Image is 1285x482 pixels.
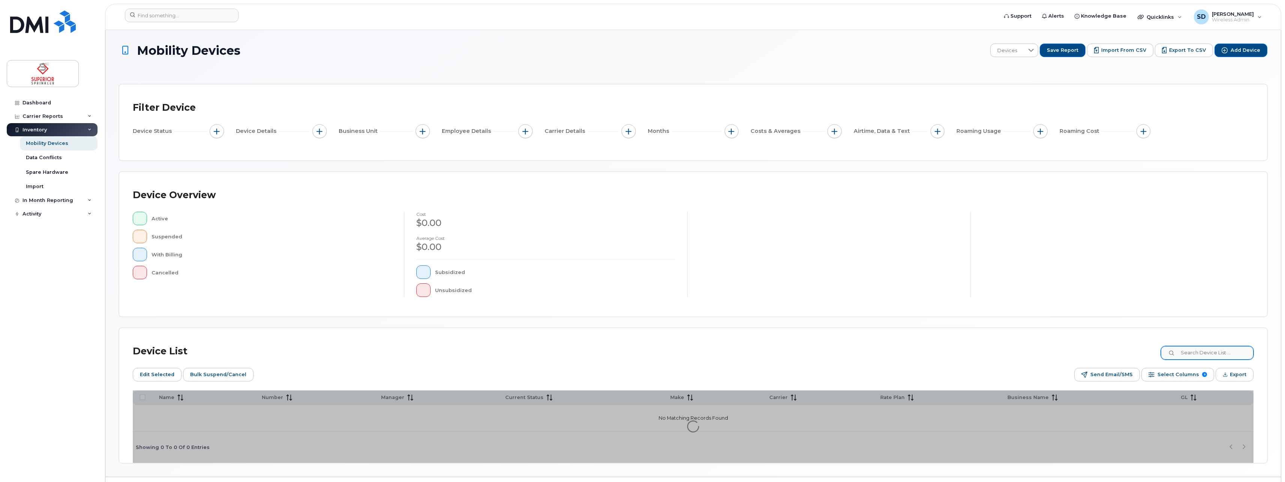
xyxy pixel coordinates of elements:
div: Device List [133,342,188,361]
span: Save Report [1047,47,1078,54]
span: Device Status [133,127,174,135]
span: Send Email/SMS [1090,369,1133,380]
div: Subsidized [435,265,676,279]
span: Edit Selected [140,369,174,380]
span: Mobility Devices [137,44,240,57]
div: $0.00 [416,217,675,229]
span: Import from CSV [1101,47,1146,54]
span: Add Device [1231,47,1260,54]
input: Search Device List ... [1161,346,1253,360]
button: Select Columns 9 [1141,368,1214,381]
span: Select Columns [1157,369,1199,380]
button: Send Email/SMS [1074,368,1140,381]
div: Filter Device [133,98,196,117]
span: Costs & Averages [751,127,803,135]
button: Export [1216,368,1253,381]
span: 9 [1202,372,1207,377]
div: Suspended [152,230,392,243]
button: Save Report [1040,44,1085,57]
div: Device Overview [133,185,216,205]
span: Device Details [236,127,279,135]
span: Roaming Cost [1060,127,1102,135]
span: Bulk Suspend/Cancel [190,369,246,380]
button: Add Device [1214,44,1267,57]
button: Edit Selected [133,368,182,381]
div: With Billing [152,248,392,261]
span: Airtime, Data & Text [854,127,912,135]
span: Business Unit [339,127,380,135]
span: Devices [991,44,1024,57]
div: $0.00 [416,241,675,253]
span: Export to CSV [1169,47,1206,54]
div: Unsubsidized [435,283,676,297]
span: Carrier Details [545,127,587,135]
h4: Average cost [416,236,675,241]
button: Export to CSV [1155,44,1213,57]
span: Employee Details [442,127,493,135]
button: Bulk Suspend/Cancel [183,368,254,381]
span: Roaming Usage [956,127,1003,135]
span: Months [648,127,671,135]
button: Import from CSV [1087,44,1153,57]
div: Cancelled [152,266,392,279]
h4: cost [416,212,675,217]
span: Export [1230,369,1246,380]
div: Active [152,212,392,225]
